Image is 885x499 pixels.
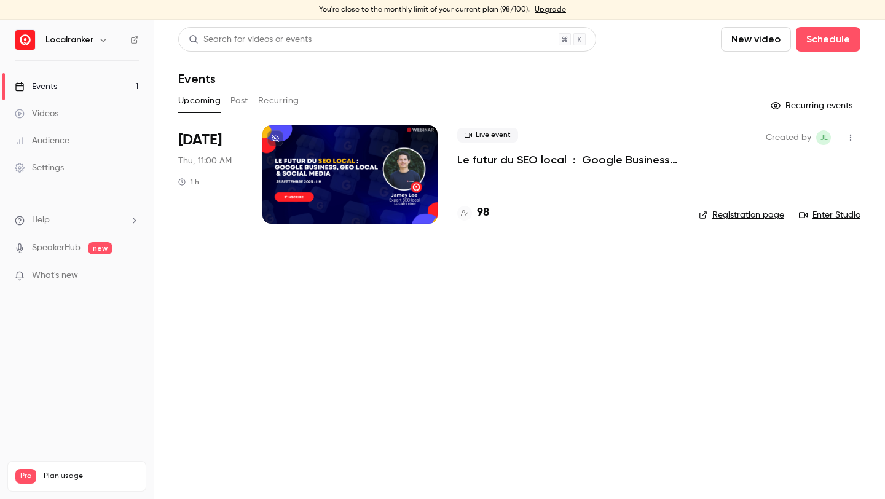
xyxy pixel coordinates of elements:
[178,125,243,224] div: Sep 25 Thu, 11:00 AM (Europe/Paris)
[15,214,139,227] li: help-dropdown-opener
[15,108,58,120] div: Videos
[32,242,81,254] a: SpeakerHub
[178,177,199,187] div: 1 h
[535,5,566,15] a: Upgrade
[15,81,57,93] div: Events
[15,30,35,50] img: Localranker
[721,27,791,52] button: New video
[820,130,828,145] span: JL
[178,91,221,111] button: Upcoming
[32,269,78,282] span: What's new
[799,209,860,221] a: Enter Studio
[44,471,138,481] span: Plan usage
[699,209,784,221] a: Registration page
[32,214,50,227] span: Help
[457,152,679,167] a: Le futur du SEO local : Google Business Profile, GEO & Social media
[189,33,312,46] div: Search for videos or events
[457,128,518,143] span: Live event
[766,130,811,145] span: Created by
[765,96,860,116] button: Recurring events
[88,242,112,254] span: new
[15,135,69,147] div: Audience
[258,91,299,111] button: Recurring
[178,71,216,86] h1: Events
[15,469,36,484] span: Pro
[816,130,831,145] span: Jamey Lee
[457,205,489,221] a: 98
[15,162,64,174] div: Settings
[796,27,860,52] button: Schedule
[477,205,489,221] h4: 98
[45,34,93,46] h6: Localranker
[178,155,232,167] span: Thu, 11:00 AM
[230,91,248,111] button: Past
[178,130,222,150] span: [DATE]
